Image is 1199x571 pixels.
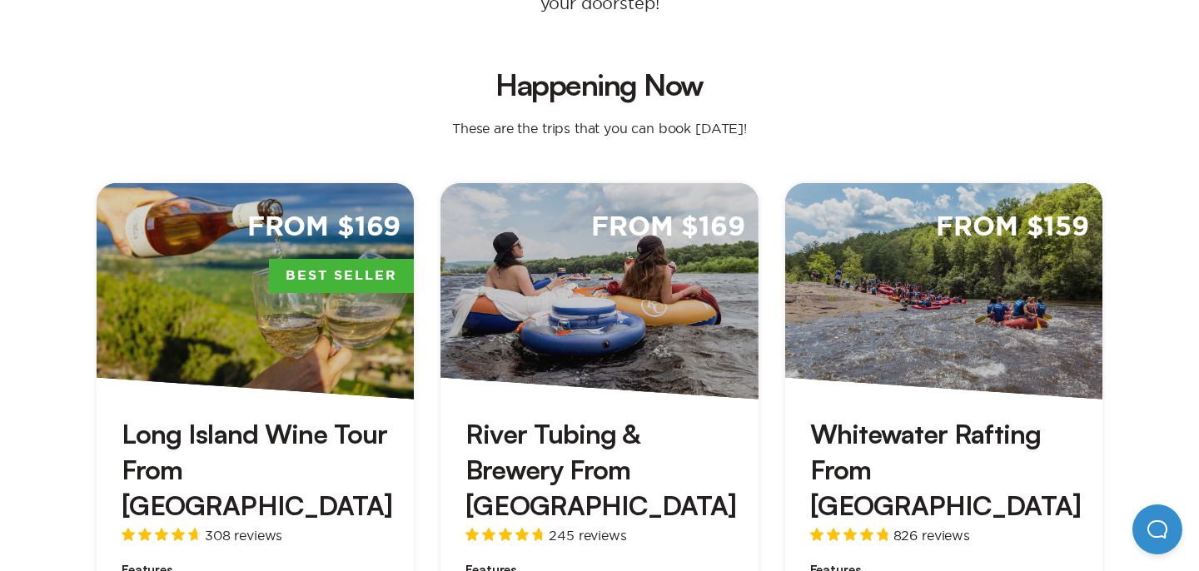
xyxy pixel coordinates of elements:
[810,416,1077,524] h3: Whitewater Rafting From [GEOGRAPHIC_DATA]
[247,210,401,246] span: From $169
[122,416,389,524] h3: Long Island Wine Tour From [GEOGRAPHIC_DATA]
[1132,504,1182,554] iframe: Help Scout Beacon - Open
[936,210,1089,246] span: From $159
[110,70,1089,100] h2: Happening Now
[205,529,282,542] span: 308 reviews
[435,120,764,137] p: These are the trips that you can book [DATE]!
[893,529,970,542] span: 826 reviews
[549,529,626,542] span: 245 reviews
[591,210,745,246] span: From $169
[465,416,733,524] h3: River Tubing & Brewery From [GEOGRAPHIC_DATA]
[269,259,414,294] span: Best Seller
